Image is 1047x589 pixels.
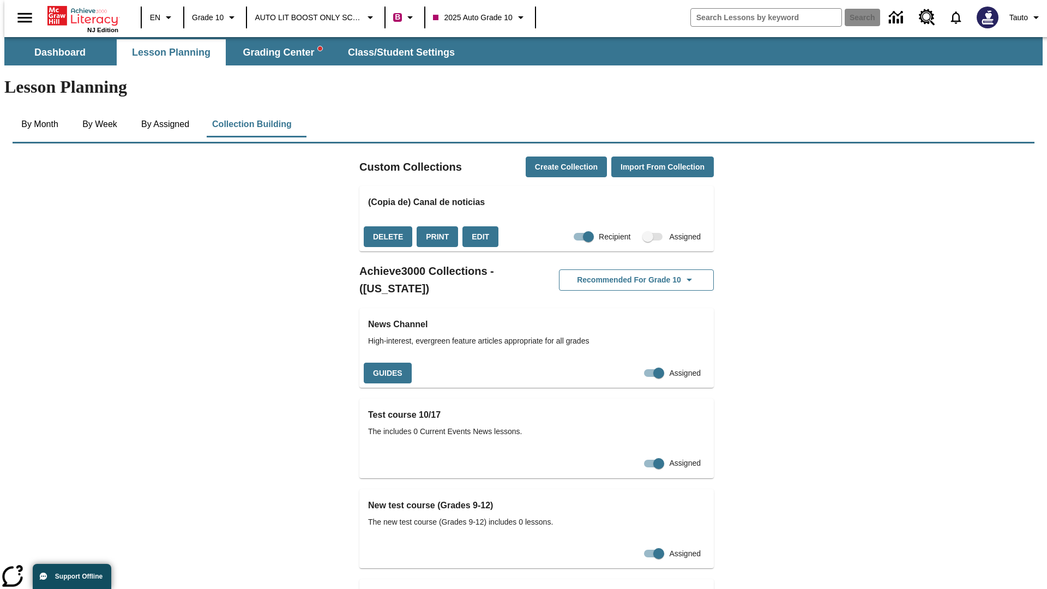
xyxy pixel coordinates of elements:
span: Grading Center [243,46,322,59]
button: Grading Center [228,39,337,65]
button: Open side menu [9,2,41,34]
button: School: AUTO LIT BOOST ONLY SCHOOL, Select your school [250,8,381,27]
span: Lesson Planning [132,46,210,59]
span: EN [150,12,160,23]
button: Create Collection [526,157,607,178]
h3: Test course 10/17 [368,407,705,423]
button: Guides [364,363,412,384]
button: By Week [73,111,127,137]
button: Grade: Grade 10, Select a grade [188,8,243,27]
img: Avatar [977,7,998,28]
a: Home [47,5,118,27]
button: Print, will open in a new window [417,226,458,248]
span: AUTO LIT BOOST ONLY SCHOOL [255,12,362,23]
span: Recipient [599,231,630,243]
button: Select a new avatar [970,3,1005,32]
div: Home [47,4,118,33]
span: NJ Edition [87,27,118,33]
button: Dashboard [5,39,115,65]
span: 2025 Auto Grade 10 [433,12,512,23]
h2: Custom Collections [359,158,462,176]
span: B [395,10,400,24]
a: Notifications [942,3,970,32]
button: By Assigned [133,111,198,137]
button: Support Offline [33,564,111,589]
span: Support Offline [55,573,103,580]
button: Lesson Planning [117,39,226,65]
div: SubNavbar [4,39,465,65]
span: The new test course (Grades 9-12) includes 0 lessons. [368,516,705,528]
span: Grade 10 [192,12,224,23]
button: Boost Class color is violet red. Change class color [389,8,421,27]
button: Class/Student Settings [339,39,464,65]
button: Profile/Settings [1005,8,1047,27]
button: Recommended for Grade 10 [559,269,714,291]
div: SubNavbar [4,37,1043,65]
h3: News Channel [368,317,705,332]
span: Assigned [669,368,701,379]
span: Class/Student Settings [348,46,455,59]
button: Language: EN, Select a language [145,8,180,27]
span: Assigned [669,458,701,469]
button: Edit [462,226,498,248]
button: By Month [13,111,67,137]
span: High-interest, evergreen feature articles appropriate for all grades [368,335,705,347]
h2: Achieve3000 Collections - ([US_STATE]) [359,262,537,297]
h3: (Copia de) Canal de noticias [368,195,705,210]
h1: Lesson Planning [4,77,1043,97]
svg: writing assistant alert [318,46,322,51]
span: Assigned [669,548,701,560]
span: Tauto [1009,12,1028,23]
a: Resource Center, Will open in new tab [912,3,942,32]
button: Collection Building [203,111,300,137]
a: Data Center [882,3,912,33]
span: Assigned [669,231,701,243]
button: Import from Collection [611,157,714,178]
button: Delete [364,226,412,248]
button: Class: 2025 Auto Grade 10, Select your class [429,8,531,27]
input: search field [691,9,841,26]
span: The includes 0 Current Events News lessons. [368,426,705,437]
span: Dashboard [34,46,86,59]
h3: New test course (Grades 9-12) [368,498,705,513]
